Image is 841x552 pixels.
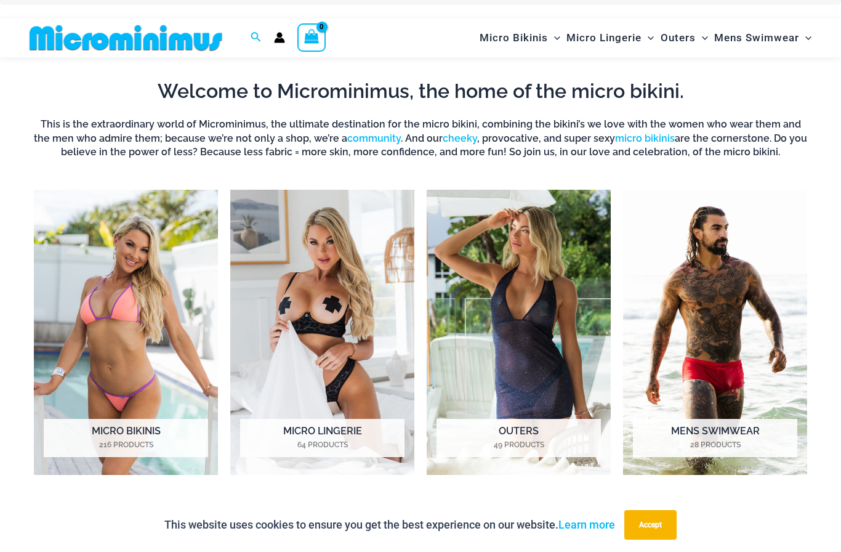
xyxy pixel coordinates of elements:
[623,190,807,475] img: Mens Swimwear
[34,190,218,475] a: Visit product category Micro Bikinis
[34,190,218,475] img: Micro Bikinis
[274,32,285,43] a: Account icon link
[230,190,414,475] a: Visit product category Micro Lingerie
[633,419,797,457] h2: Mens Swimwear
[714,22,799,54] span: Mens Swimwear
[623,190,807,475] a: Visit product category Mens Swimwear
[443,132,477,144] a: cheeky
[347,132,401,144] a: community
[34,118,807,159] h6: This is the extraordinary world of Microminimus, the ultimate destination for the micro bikini, c...
[711,22,815,54] a: Mens SwimwearMenu ToggleMenu Toggle
[480,22,548,54] span: Micro Bikinis
[297,23,326,52] a: View Shopping Cart, empty
[427,190,611,475] a: Visit product category Outers
[566,22,642,54] span: Micro Lingerie
[658,22,711,54] a: OutersMenu ToggleMenu Toggle
[34,78,807,104] h2: Welcome to Microminimus, the home of the micro bikini.
[240,439,404,450] mark: 64 Products
[563,22,657,54] a: Micro LingerieMenu ToggleMenu Toggle
[558,518,615,531] a: Learn more
[799,22,811,54] span: Menu Toggle
[624,510,677,540] button: Accept
[44,419,208,457] h2: Micro Bikinis
[427,190,611,475] img: Outers
[696,22,708,54] span: Menu Toggle
[661,22,696,54] span: Outers
[475,20,816,55] nav: Site Navigation
[164,516,615,534] p: This website uses cookies to ensure you get the best experience on our website.
[642,22,654,54] span: Menu Toggle
[240,419,404,457] h2: Micro Lingerie
[548,22,560,54] span: Menu Toggle
[477,22,563,54] a: Micro BikinisMenu ToggleMenu Toggle
[615,132,675,144] a: micro bikinis
[437,439,601,450] mark: 49 Products
[230,190,414,475] img: Micro Lingerie
[437,419,601,457] h2: Outers
[44,439,208,450] mark: 216 Products
[25,24,227,52] img: MM SHOP LOGO FLAT
[633,439,797,450] mark: 28 Products
[251,30,262,46] a: Search icon link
